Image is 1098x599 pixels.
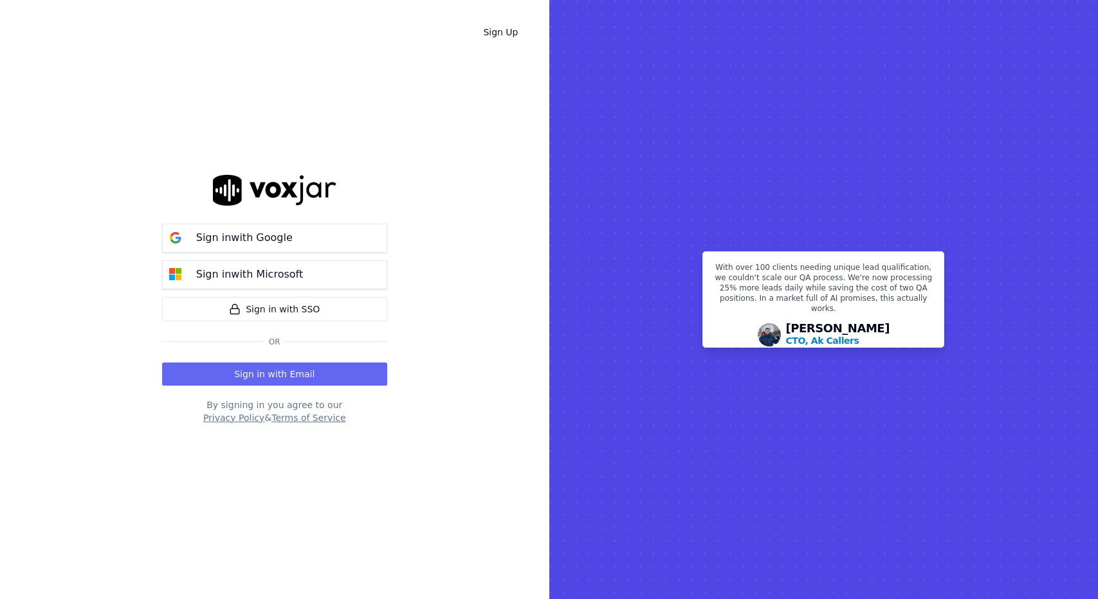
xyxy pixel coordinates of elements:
[196,230,293,246] p: Sign in with Google
[264,337,286,347] span: Or
[758,323,781,346] img: Avatar
[786,323,890,347] div: [PERSON_NAME]
[271,411,345,424] button: Terms of Service
[196,267,303,282] p: Sign in with Microsoft
[163,262,188,287] img: microsoft Sign in button
[711,262,936,319] p: With over 100 clients needing unique lead qualification, we couldn't scale our QA process. We're ...
[203,411,264,424] button: Privacy Policy
[162,362,387,386] button: Sign in with Email
[162,398,387,424] div: By signing in you agree to our &
[163,225,188,251] img: google Sign in button
[162,260,387,289] button: Sign inwith Microsoft
[162,224,387,253] button: Sign inwith Google
[162,297,387,321] a: Sign in with SSO
[786,334,859,347] p: CTO, Ak Callers
[473,21,528,44] a: Sign Up
[213,175,336,205] img: logo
